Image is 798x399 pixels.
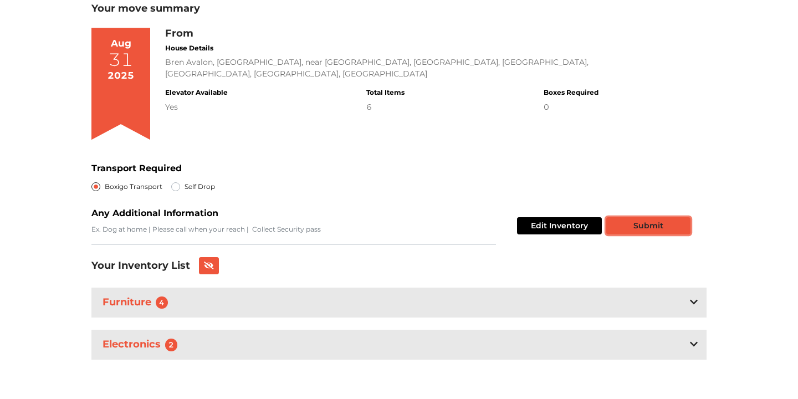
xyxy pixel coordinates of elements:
[185,180,215,193] label: Self Drop
[165,89,228,96] h4: Elevator Available
[366,101,405,113] div: 6
[100,294,175,311] h3: Furniture
[91,260,190,272] h3: Your Inventory List
[165,44,598,52] h4: House Details
[366,89,405,96] h4: Total Items
[517,217,602,234] button: Edit Inventory
[105,180,162,193] label: Boxigo Transport
[109,51,133,69] div: 31
[111,37,131,51] div: Aug
[544,89,598,96] h4: Boxes Required
[100,336,184,354] h3: Electronics
[156,296,168,309] span: 4
[165,57,598,80] div: Bren Avalon, [GEOGRAPHIC_DATA], near [GEOGRAPHIC_DATA], [GEOGRAPHIC_DATA], [GEOGRAPHIC_DATA], [GE...
[91,208,218,218] b: Any Additional Information
[165,339,177,351] span: 2
[91,163,182,173] b: Transport Required
[606,217,690,234] button: Submit
[91,3,707,15] h3: Your move summary
[544,101,598,113] div: 0
[165,101,228,113] div: Yes
[108,69,134,83] div: 2025
[165,28,598,40] h3: From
